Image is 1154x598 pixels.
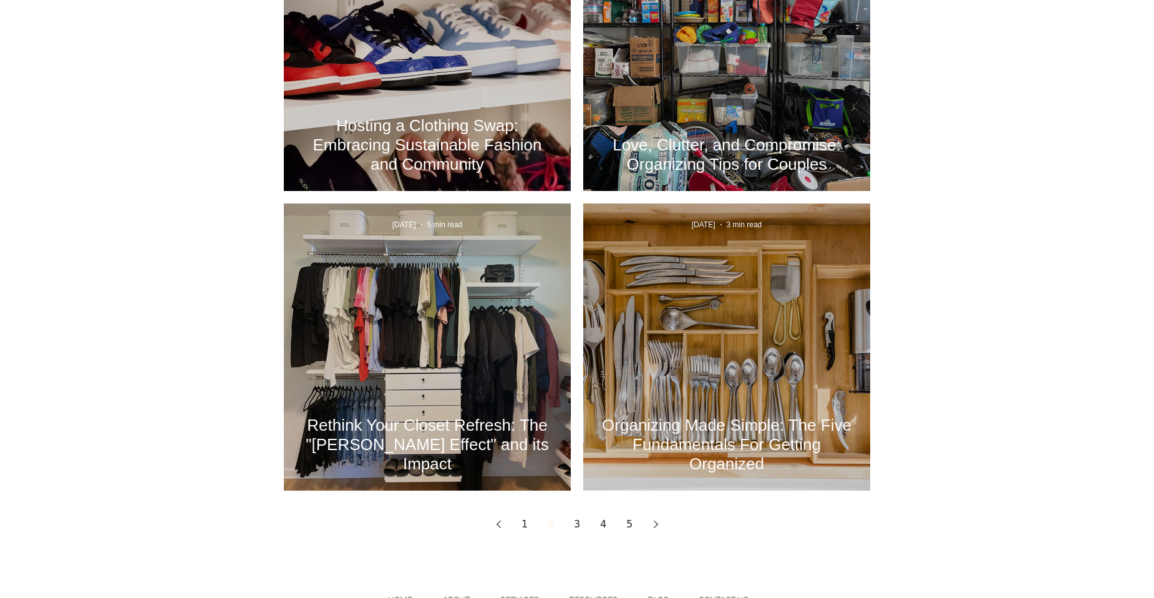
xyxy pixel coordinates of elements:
a: Love, Clutter, and Compromise: Organizing Tips for Couples [602,135,851,174]
a: Organizing Made Simple: The Five Fundamentals For Getting Organized [602,415,851,474]
a: Previous page [487,513,510,536]
a: Next page [644,513,667,536]
span: 5 min read [427,220,463,229]
a: Page 4 [592,513,614,536]
span: 3 min read [727,220,762,229]
a: Page 1 [513,513,536,536]
a: Rethink Your Closet Refresh: The "[PERSON_NAME] Effect" and its Impact [303,415,552,474]
span: Sep 16, 2023 [692,220,715,229]
a: Page 3 [566,513,588,536]
a: Page 5 [618,513,641,536]
button: Page 2 [540,513,562,536]
h2: Hosting a Clothing Swap: Embracing Sustainable Fashion and Community [303,116,552,174]
a: Hosting a Clothing Swap: Embracing Sustainable Fashion and Community [303,115,552,174]
span: Oct 18, 2023 [392,220,416,229]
